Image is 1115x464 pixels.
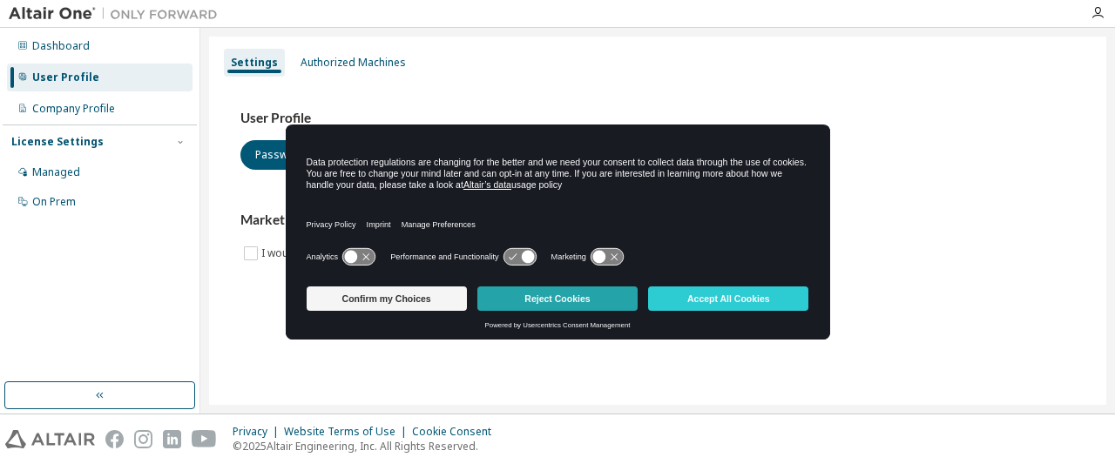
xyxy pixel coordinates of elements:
img: altair_logo.svg [5,430,95,448]
div: Website Terms of Use [284,425,412,439]
div: Managed [32,165,80,179]
img: linkedin.svg [163,430,181,448]
label: I would like to receive marketing emails from Altair [261,243,517,264]
p: © 2025 Altair Engineering, Inc. All Rights Reserved. [233,439,502,454]
div: Authorized Machines [301,56,406,70]
div: User Profile [32,71,99,84]
div: Privacy [233,425,284,439]
div: Settings [231,56,278,70]
h3: User Profile [240,110,1075,127]
button: Password and Security Settings [240,140,428,170]
div: On Prem [32,195,76,209]
div: Dashboard [32,39,90,53]
div: Company Profile [32,102,115,116]
img: Altair One [9,5,226,23]
img: youtube.svg [192,430,217,448]
img: instagram.svg [134,430,152,448]
div: License Settings [11,135,104,149]
img: facebook.svg [105,430,124,448]
div: Cookie Consent [412,425,502,439]
h3: Marketing Preferences [240,212,1075,229]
